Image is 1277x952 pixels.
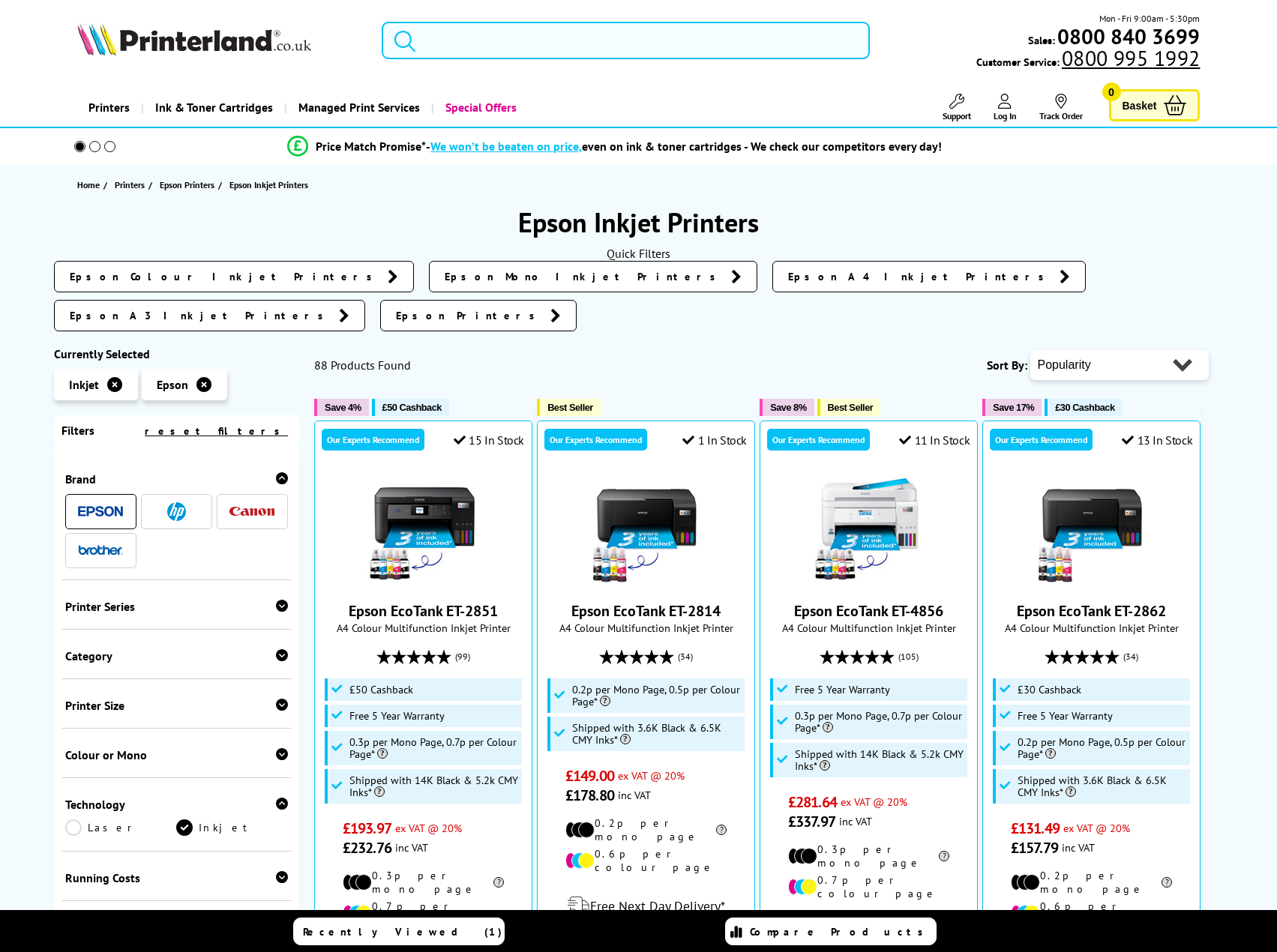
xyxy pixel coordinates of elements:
[994,94,1017,121] a: Log In
[167,502,186,521] img: HP
[767,429,870,451] div: Our Experts Recommend
[65,599,289,614] div: Printer Series
[54,246,1224,261] div: Quick Filters
[993,402,1034,413] span: Save 17%
[65,698,289,713] div: Printer Size
[982,399,1042,416] button: Save 17%
[77,22,364,58] a: Printerland Logo
[77,22,311,55] img: Printerland Logo
[1036,474,1148,586] img: Epson EcoTank ET-2862
[590,474,703,586] img: Epson EcoTank ET-2814
[1011,869,1172,896] li: 0.2p per mono page
[1028,33,1055,47] span: Sales:
[367,474,480,586] img: Epson EcoTank ET-2851
[349,684,413,696] span: £50 Cashback
[841,795,907,809] span: ex VAT @ 20%
[70,308,331,323] span: Epson A3 Inkjet Printers
[899,433,970,448] div: 11 In Stock
[343,869,504,896] li: 0.3p per mono page
[618,788,651,802] span: inc VAT
[1011,819,1060,838] span: £131.49
[571,601,721,621] a: Epson EcoTank ET-2814
[813,474,925,586] img: Epson EcoTank ET-4856
[544,429,647,451] div: Our Experts Recommend
[1057,22,1200,50] b: 0800 840 3699
[768,621,970,635] span: A4 Colour Multifunction Inkjet Printer
[65,797,289,812] div: Technology
[565,766,614,786] span: £149.00
[343,819,391,838] span: £193.97
[590,574,703,589] a: Epson EcoTank ET-2814
[750,925,931,939] span: Compare Products
[115,177,145,193] span: Printers
[395,840,428,855] span: inc VAT
[155,88,273,127] span: Ink & Toner Cartridges
[54,205,1224,240] h1: Epson Inkjet Printers
[431,88,528,127] a: Special Offers
[991,621,1192,635] span: A4 Colour Multifunction Inkjet Printer
[61,423,94,438] span: Filters
[160,177,214,193] span: Epson Printers
[1063,821,1130,835] span: ex VAT @ 20%
[157,377,188,392] span: Epson
[943,110,971,121] span: Support
[1011,838,1058,858] span: £157.79
[380,300,577,331] a: Epson Printers
[316,139,426,154] span: Price Match Promise*
[1055,402,1114,413] span: £30 Cashback
[455,642,470,671] span: (99)
[795,748,964,772] span: Shipped with 14K Black & 5.2k CMY Inks*
[788,843,949,870] li: 0.3p per mono page
[229,502,274,521] a: Canon
[1055,29,1200,43] a: 0800 840 3699
[725,918,937,945] a: Compare Products
[343,838,391,858] span: £232.76
[817,399,881,416] button: Best Seller
[618,768,685,783] span: ex VAT @ 20%
[1102,82,1121,101] span: 0
[788,792,837,812] span: £281.64
[367,574,480,589] a: Epson EcoTank ET-2851
[445,269,724,284] span: Epson Mono Inkjet Printers
[78,545,123,555] img: Brother
[65,648,289,663] div: Category
[788,269,1052,284] span: Epson A4 Inkjet Printers
[78,506,123,517] img: Epson
[284,88,431,127] a: Managed Print Services
[154,502,199,521] a: HP
[349,601,498,621] a: Epson EcoTank ET-2851
[314,399,368,416] button: Save 4%
[77,177,103,193] a: Home
[1099,11,1200,25] span: Mon - Fri 9:00am - 5:30pm
[1122,433,1192,448] div: 13 In Stock
[1011,900,1172,927] li: 0.6p per colour page
[145,424,288,438] a: reset filters
[303,925,502,939] span: Recently Viewed (1)
[382,402,442,413] span: £50 Cashback
[1018,684,1081,696] span: £30 Cashback
[372,399,449,416] button: £50 Cashback
[396,308,543,323] span: Epson Printers
[229,179,308,190] span: Epson Inkjet Printers
[1039,94,1083,121] a: Track Order
[176,819,288,836] a: Inkjet
[293,918,505,945] a: Recently Viewed (1)
[65,747,289,762] div: Colour or Mono
[1018,710,1113,722] span: Free 5 Year Warranty
[565,786,614,805] span: £178.80
[537,399,601,416] button: Best Seller
[349,736,519,760] span: 0.3p per Mono Page, 0.7p per Colour Page*
[322,429,424,451] div: Our Experts Recommend
[572,722,742,746] span: Shipped with 3.6K Black & 6.5K CMY Inks*
[426,139,942,154] div: - even on ink & toner cartridges - We check our competitors every day!
[1123,95,1157,115] span: Basket
[760,399,814,416] button: Save 8%
[1123,642,1138,671] span: (34)
[1018,736,1187,760] span: 0.2p per Mono Page, 0.5p per Colour Page*
[678,642,693,671] span: (34)
[788,812,835,831] span: £337.97
[828,402,874,413] span: Best Seller
[813,574,925,589] a: Epson EcoTank ET-4856
[314,358,411,373] span: 88 Products Found
[1036,574,1148,589] a: Epson EcoTank ET-2862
